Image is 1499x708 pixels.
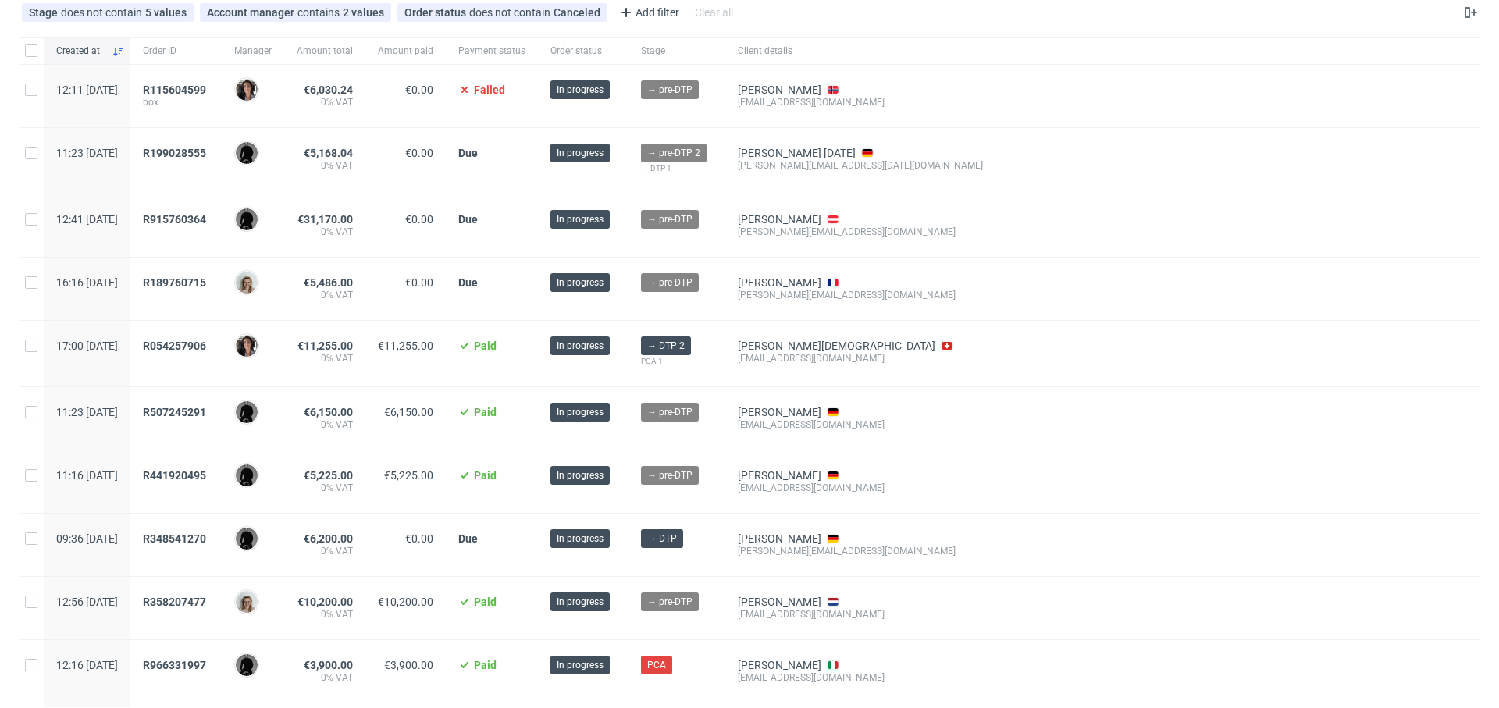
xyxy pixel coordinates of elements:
[56,213,118,226] span: 12:41 [DATE]
[143,659,209,671] a: R966331997
[474,596,497,608] span: Paid
[297,289,353,301] span: 0% VAT
[469,6,554,19] span: does not contain
[557,658,604,672] span: In progress
[738,659,821,671] a: [PERSON_NAME]
[405,84,433,96] span: €0.00
[738,147,856,159] a: [PERSON_NAME] [DATE]
[56,84,118,96] span: 12:11 [DATE]
[647,468,693,482] span: → pre-DTP
[236,208,258,230] img: Dawid Urbanowicz
[304,276,353,289] span: €5,486.00
[297,44,353,58] span: Amount total
[304,469,353,482] span: €5,225.00
[29,6,61,19] span: Stage
[56,406,118,418] span: 11:23 [DATE]
[56,596,118,608] span: 12:56 [DATE]
[56,469,118,482] span: 11:16 [DATE]
[297,340,353,352] span: €11,255.00
[738,608,983,621] div: [EMAIL_ADDRESS][DOMAIN_NAME]
[557,468,604,482] span: In progress
[297,352,353,365] span: 0% VAT
[56,532,118,545] span: 09:36 [DATE]
[236,591,258,613] img: Monika Poźniak
[236,142,258,164] img: Dawid Urbanowicz
[56,659,118,671] span: 12:16 [DATE]
[738,418,983,431] div: [EMAIL_ADDRESS][DOMAIN_NAME]
[145,6,187,19] div: 5 values
[143,147,209,159] a: R199028555
[550,44,616,58] span: Order status
[738,352,983,365] div: [EMAIL_ADDRESS][DOMAIN_NAME]
[738,406,821,418] a: [PERSON_NAME]
[554,6,600,19] div: Canceled
[458,213,478,226] span: Due
[458,44,525,58] span: Payment status
[404,6,469,19] span: Order status
[738,289,983,301] div: [PERSON_NAME][EMAIL_ADDRESS][DOMAIN_NAME]
[557,146,604,160] span: In progress
[647,83,693,97] span: → pre-DTP
[236,654,258,676] img: Dawid Urbanowicz
[738,596,821,608] a: [PERSON_NAME]
[143,340,206,352] span: R054257906
[641,44,713,58] span: Stage
[56,147,118,159] span: 11:23 [DATE]
[297,418,353,431] span: 0% VAT
[557,405,604,419] span: In progress
[343,6,384,19] div: 2 values
[458,276,478,289] span: Due
[474,659,497,671] span: Paid
[405,213,433,226] span: €0.00
[378,596,433,608] span: €10,200.00
[647,212,693,226] span: → pre-DTP
[378,44,433,58] span: Amount paid
[405,147,433,159] span: €0.00
[143,213,209,226] a: R915760364
[458,147,478,159] span: Due
[384,406,433,418] span: €6,150.00
[143,213,206,226] span: R915760364
[647,405,693,419] span: → pre-DTP
[692,2,736,23] div: Clear all
[738,159,983,172] div: [PERSON_NAME][EMAIL_ADDRESS][DATE][DOMAIN_NAME]
[647,532,677,546] span: → DTP
[236,335,258,357] img: Moreno Martinez Cristina
[236,79,258,101] img: Moreno Martinez Cristina
[738,44,983,58] span: Client details
[234,44,272,58] span: Manager
[405,532,433,545] span: €0.00
[56,44,105,58] span: Created at
[236,528,258,550] img: Dawid Urbanowicz
[557,532,604,546] span: In progress
[474,469,497,482] span: Paid
[474,406,497,418] span: Paid
[557,276,604,290] span: In progress
[143,469,206,482] span: R441920495
[647,339,685,353] span: → DTP 2
[143,44,209,58] span: Order ID
[297,596,353,608] span: €10,200.00
[384,469,433,482] span: €5,225.00
[143,147,206,159] span: R199028555
[738,84,821,96] a: [PERSON_NAME]
[304,84,353,96] span: €6,030.24
[61,6,145,19] span: does not contain
[647,658,666,672] span: PCA
[557,83,604,97] span: In progress
[143,406,206,418] span: R507245291
[557,339,604,353] span: In progress
[474,84,505,96] span: Failed
[143,596,209,608] a: R358207477
[297,226,353,238] span: 0% VAT
[143,469,209,482] a: R441920495
[207,6,297,19] span: Account manager
[738,276,821,289] a: [PERSON_NAME]
[297,671,353,684] span: 0% VAT
[143,406,209,418] a: R507245291
[304,406,353,418] span: €6,150.00
[304,659,353,671] span: €3,900.00
[236,272,258,294] img: Monika Poźniak
[236,464,258,486] img: Dawid Urbanowicz
[143,532,209,545] a: R348541270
